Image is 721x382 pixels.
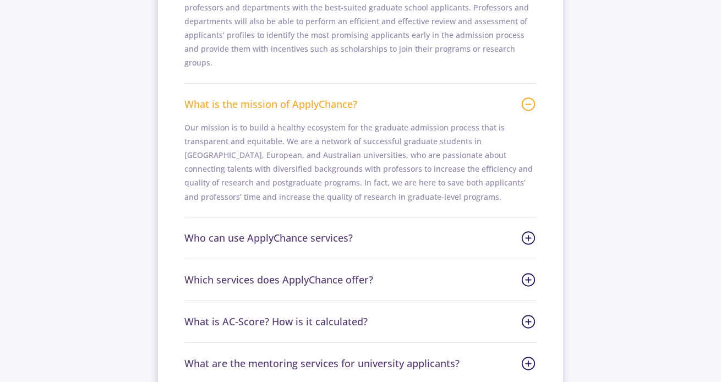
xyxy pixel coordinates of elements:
span: What is the mission of ApplyChance? [184,97,537,112]
span: Who can use ApplyChance services? [184,231,537,245]
p: Our mission is to build a healthy ecosystem for the graduate admission process that is transparen... [184,121,537,204]
span: What are the mentoring services for university applicants? [184,356,537,371]
span: What is AC-Score? How is it calculated? [184,314,537,329]
span: Which services does ApplyChance offer? [184,272,537,287]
